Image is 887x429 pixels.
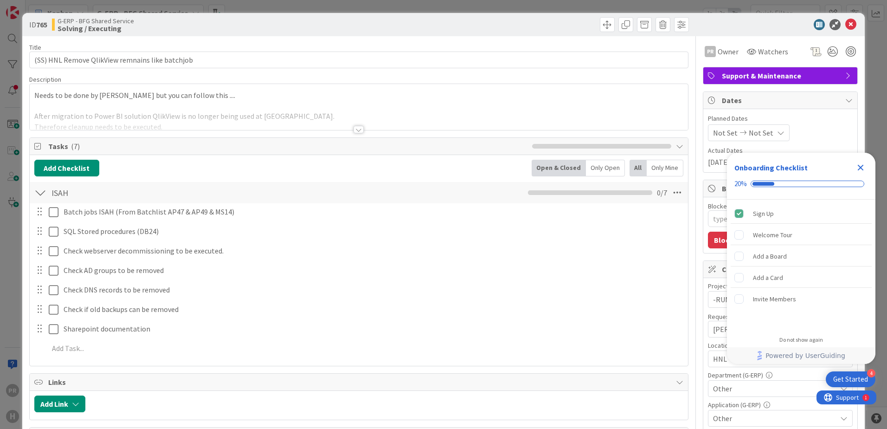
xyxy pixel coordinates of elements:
input: Add Checklist... [48,184,257,201]
p: Check DNS records to be removed [64,285,681,295]
span: [DATE] [708,156,730,168]
div: Sign Up [753,208,774,219]
div: Sign Up is complete. [731,203,872,224]
b: Solving / Executing [58,25,134,32]
div: Open & Closed [532,160,586,176]
div: Add a Board [753,251,787,262]
span: HNL [713,353,836,364]
span: Block [722,183,841,194]
p: Sharepoint documentation [64,324,681,334]
div: Add a Card [753,272,783,283]
div: Checklist items [727,200,875,330]
button: Add Checklist [34,160,99,176]
span: 0 / 7 [657,187,667,198]
p: Batch jobs ISAH (From Batchlist AP47 & AP49 & MS14) [64,207,681,217]
div: Add a Board is incomplete. [731,246,872,266]
div: PR [705,46,716,57]
div: Application (G-ERP) [708,402,853,408]
label: Requester [708,312,738,321]
div: Get Started [833,375,868,384]
label: Title [29,43,41,52]
span: Description [29,75,61,84]
p: Needs to be done by [PERSON_NAME] but you can follow this .... [34,90,683,101]
span: Links [48,377,671,388]
div: All [630,160,647,176]
div: Add a Card is incomplete. [731,267,872,288]
div: Welcome Tour is incomplete. [731,225,872,245]
div: Open Get Started checklist, remaining modules: 4 [826,371,875,387]
span: Planned Dates [708,114,853,123]
div: Project [708,283,853,289]
p: Check AD groups to be removed [64,265,681,276]
span: Not Set [749,127,773,138]
button: Add Link [34,396,85,412]
span: Custom Fields [722,264,841,275]
span: Powered by UserGuiding [765,350,845,361]
input: type card name here... [29,52,688,68]
div: Close Checklist [853,160,868,175]
div: Invite Members [753,293,796,305]
div: Only Mine [647,160,683,176]
p: Check if old backups can be removed [64,304,681,315]
span: Support & Maintenance [722,70,841,81]
p: Check webserver decommissioning to be executed. [64,246,681,256]
span: Actual Dates [708,146,853,156]
span: ( 7 ) [71,142,80,151]
div: Onboarding Checklist [734,162,808,173]
label: Blocked Reason [708,202,753,210]
div: 20% [734,180,747,188]
div: Checklist progress: 20% [734,180,868,188]
span: Not Set [713,127,738,138]
div: Footer [727,347,875,364]
p: SQL Stored procedures (DB24) [64,226,681,237]
span: Tasks [48,141,527,152]
span: G-ERP - BFG Shared Service [58,17,134,25]
a: Powered by UserGuiding [732,347,871,364]
div: Do not show again [779,336,823,344]
span: Support [19,1,42,13]
div: Welcome Tour [753,229,792,240]
span: Dates [722,95,841,106]
span: -RUN- [713,293,832,306]
span: Other [713,383,836,394]
div: Invite Members is incomplete. [731,289,872,309]
button: Block [708,232,739,248]
div: 1 [48,4,51,11]
span: Owner [718,46,739,57]
div: Location [708,342,853,349]
div: Checklist Container [727,153,875,364]
div: 4 [867,369,875,377]
div: Department (G-ERP) [708,372,853,378]
b: 765 [36,20,47,29]
div: Only Open [586,160,625,176]
span: ID [29,19,47,30]
span: Watchers [758,46,788,57]
span: Other [713,413,836,424]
